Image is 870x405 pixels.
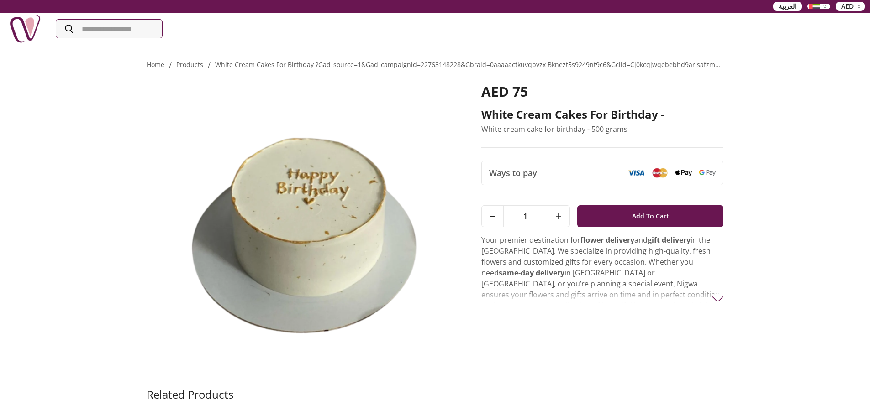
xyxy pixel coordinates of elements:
span: العربية [779,2,796,11]
strong: gift delivery [648,235,691,245]
p: White cream cake for birthday - 500 grams [481,124,724,135]
h2: Related Products [147,387,233,402]
li: / [169,60,172,71]
button: Add To Cart [577,205,724,227]
img: arrow [712,293,723,305]
img: Google Pay [699,170,716,176]
img: Visa [628,170,644,176]
input: Search [56,20,162,38]
span: AED 75 [481,82,528,101]
img: White cream cakes for birthday - [147,83,456,366]
button: AED [836,2,865,11]
span: Ways to pay [489,166,537,179]
img: Mastercard [652,168,668,177]
a: Home [147,60,164,69]
span: AED [841,2,854,11]
p: Your premier destination for and in the [GEOGRAPHIC_DATA]. We specialize in providing high-qualit... [481,234,724,355]
h2: White cream cakes for birthday - [481,107,724,122]
strong: flower delivery [580,235,634,245]
strong: same-day delivery [499,268,564,278]
img: Arabic_dztd3n.png [809,4,820,9]
a: products [176,60,203,69]
span: 1 [504,206,548,227]
img: Nigwa-uae-gifts [9,13,41,45]
span: Add To Cart [632,208,669,224]
img: Apple Pay [675,170,692,177]
li: / [208,60,211,71]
